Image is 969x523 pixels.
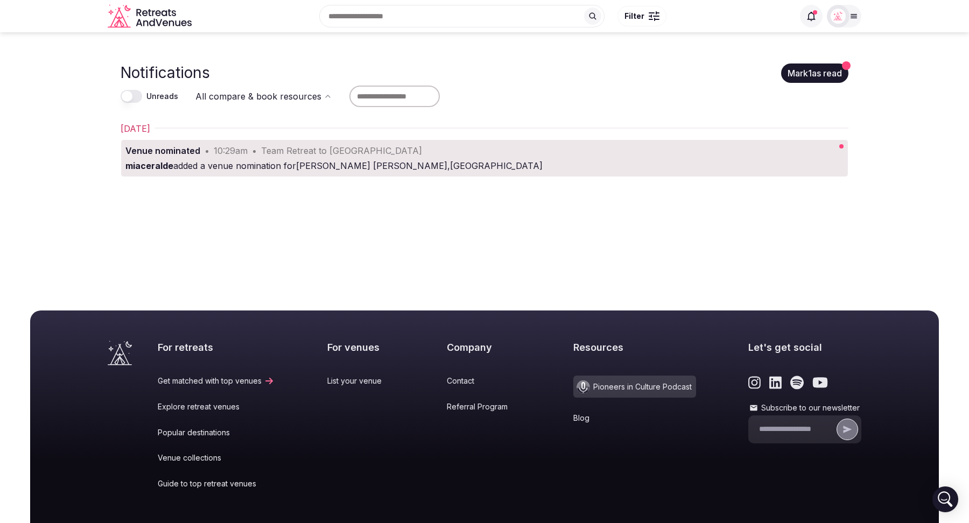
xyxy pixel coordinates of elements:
div: 10:29am [214,144,248,157]
a: Link to the retreats and venues Youtube page [812,376,828,390]
a: Get matched with top venues [158,376,275,386]
a: Visit the homepage [108,341,132,365]
a: Venue nominated•10:29am•Team Retreat to [GEOGRAPHIC_DATA]miaceraldeadded a venue nomination for[P... [121,140,778,176]
a: Blog [573,413,696,423]
h2: Resources [573,341,696,354]
a: Pioneers in Culture Podcast [573,376,696,398]
span: for [PERSON_NAME] [PERSON_NAME] , [GEOGRAPHIC_DATA] [284,160,543,171]
h2: Company [447,341,521,354]
div: • [252,144,257,157]
span: Filter [624,11,644,22]
button: Mark1as read [781,63,848,83]
div: added a venue nomination [125,159,774,172]
h2: [DATE] [121,122,150,135]
a: Visit the homepage [108,4,194,29]
h2: Let's get social [748,341,861,354]
label: Unreads [146,91,178,102]
div: Team Retreat to [GEOGRAPHIC_DATA] [261,144,422,157]
button: Filter [617,6,666,26]
div: Open Intercom Messenger [932,486,958,512]
a: Guide to top retreat venues [158,478,275,489]
a: Popular destinations [158,427,275,438]
h2: For retreats [158,341,275,354]
a: Explore retreat venues [158,401,275,412]
a: Contact [447,376,521,386]
div: Venue nominated [125,144,200,157]
img: Matt Grant Oakes [831,9,846,24]
a: Link to the retreats and venues Instagram page [748,376,761,390]
a: Link to the retreats and venues LinkedIn page [769,376,782,390]
a: Referral Program [447,401,521,412]
h1: Notifications [121,62,210,83]
svg: Retreats and Venues company logo [108,4,194,29]
h2: For venues [327,341,395,354]
div: • [205,144,209,157]
a: Venue collections [158,453,275,463]
a: List your venue [327,376,395,386]
strong: miaceralde [125,160,173,171]
a: Link to the retreats and venues Spotify page [790,376,804,390]
label: Subscribe to our newsletter [748,402,861,413]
